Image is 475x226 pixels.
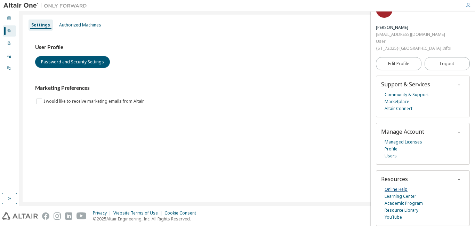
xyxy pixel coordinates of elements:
span: Resources [381,175,408,183]
span: Edit Profile [388,61,409,67]
a: Resource Library [385,207,418,214]
div: On Prem [3,63,16,74]
a: Profile [385,146,397,153]
div: [EMAIL_ADDRESS][DOMAIN_NAME] [376,31,451,38]
a: Online Help [385,186,408,193]
img: Altair One [3,2,90,9]
button: Logout [425,57,470,70]
a: Academic Program [385,200,423,207]
a: Community & Support [385,91,429,98]
a: Edit Profile [376,57,421,70]
div: Website Terms of Use [113,210,164,216]
div: Cookie Consent [164,210,200,216]
a: Managed Licenses [385,139,422,146]
div: Dashboard [3,13,16,24]
div: User [376,38,451,45]
img: youtube.svg [77,212,87,220]
span: Support & Services [381,80,430,88]
div: Iqbal Zayyan [376,24,451,31]
button: Password and Security Settings [35,56,110,68]
img: altair_logo.svg [2,212,38,220]
div: Managed [3,51,16,62]
h3: User Profile [35,44,459,51]
img: facebook.svg [42,212,49,220]
p: © 2025 Altair Engineering, Inc. All Rights Reserved. [93,216,200,222]
a: Users [385,153,397,159]
div: Company Profile [3,38,16,49]
div: Authorized Machines [59,22,101,28]
div: {ST_72025} [GEOGRAPHIC_DATA] Informatika [376,45,451,52]
label: I would like to receive marketing emails from Altair [43,97,145,106]
a: Marketplace [385,98,409,105]
div: Privacy [93,210,113,216]
a: Learning Center [385,193,416,200]
a: YouTube [385,214,402,221]
img: linkedin.svg [65,212,72,220]
span: Manage Account [381,128,424,135]
a: Altair Connect [385,105,412,112]
img: instagram.svg [54,212,61,220]
h3: Marketing Preferences [35,85,459,92]
div: User Profile [3,25,16,37]
span: Logout [440,60,454,67]
div: Settings [31,22,50,28]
